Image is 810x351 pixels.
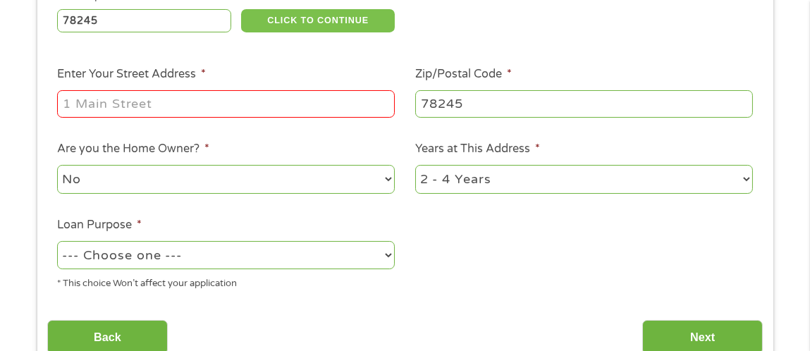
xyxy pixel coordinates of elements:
div: * This choice Won’t affect your application [57,272,395,291]
label: Are you the Home Owner? [57,142,209,156]
button: CLICK TO CONTINUE [241,9,395,33]
input: Enter Zipcode (e.g 01510) [57,9,231,33]
input: 1 Main Street [57,90,395,117]
label: Enter Your Street Address [57,67,206,82]
label: Zip/Postal Code [415,67,512,82]
label: Years at This Address [415,142,540,156]
label: Loan Purpose [57,218,142,233]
